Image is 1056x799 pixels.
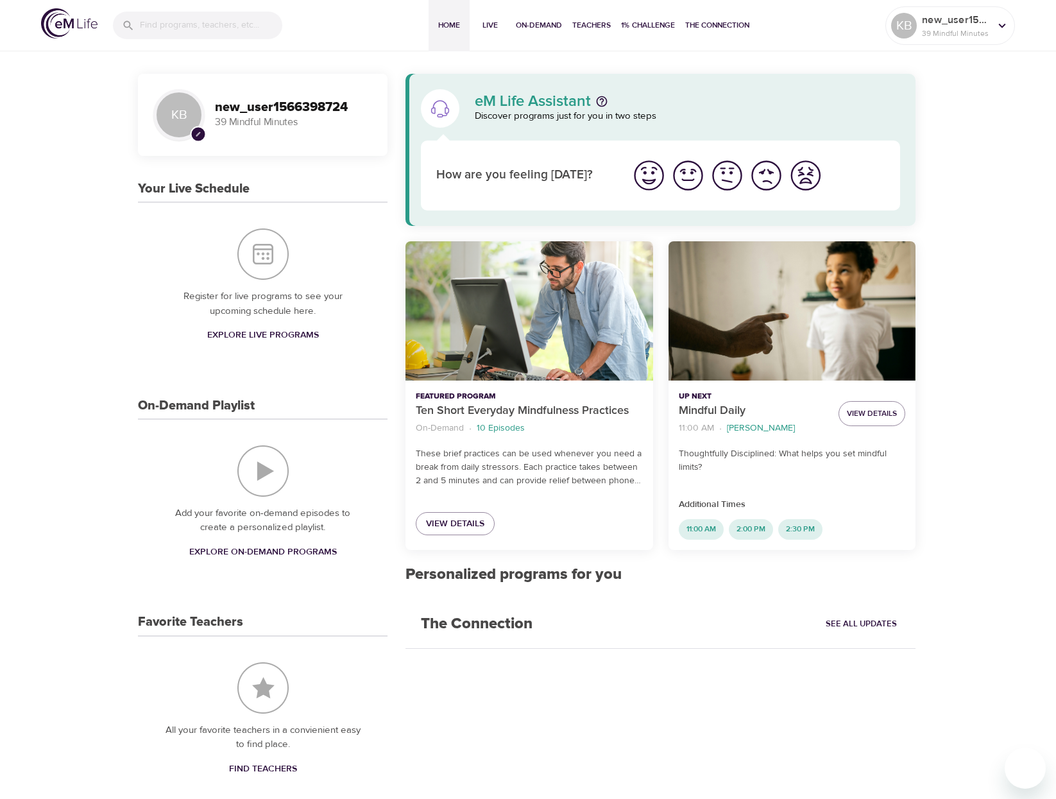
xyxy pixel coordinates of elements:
span: The Connection [685,19,749,32]
input: Find programs, teachers, etc... [140,12,282,39]
p: 39 Mindful Minutes [922,28,990,39]
button: I'm feeling ok [708,156,747,195]
h3: new_user1566398724 [215,100,372,115]
a: Explore Live Programs [202,323,324,347]
img: Favorite Teachers [237,662,289,714]
p: Discover programs just for you in two steps [475,109,900,124]
p: Register for live programs to see your upcoming schedule here. [164,289,362,318]
img: bad [749,158,784,193]
span: On-Demand [516,19,562,32]
button: I'm feeling good [669,156,708,195]
span: See All Updates [826,617,897,631]
button: I'm feeling great [629,156,669,195]
p: 39 Mindful Minutes [215,115,372,130]
h3: On-Demand Playlist [138,399,255,413]
span: Teachers [572,19,611,32]
span: View Details [847,407,897,420]
span: 2:00 PM [729,524,773,535]
p: These brief practices can be used whenever you need a break from daily stressors. Each practice t... [416,447,642,488]
button: Mindful Daily [669,241,915,381]
a: Explore On-Demand Programs [184,540,342,564]
h3: Favorite Teachers [138,615,243,630]
h3: Your Live Schedule [138,182,250,196]
iframe: Button to launch messaging window [1005,748,1046,789]
span: Home [434,19,464,32]
p: All your favorite teachers in a convienient easy to find place. [164,723,362,752]
button: Ten Short Everyday Mindfulness Practices [405,241,652,381]
p: Add your favorite on-demand episodes to create a personalized playlist. [164,506,362,535]
button: I'm feeling worst [786,156,825,195]
span: View Details [426,516,484,532]
p: new_user1566398724 [922,12,990,28]
div: 2:30 PM [778,519,822,540]
img: ok [710,158,745,193]
p: Mindful Daily [679,402,828,420]
span: Find Teachers [229,761,297,777]
img: good [670,158,706,193]
span: 2:30 PM [778,524,822,535]
p: Featured Program [416,391,642,402]
span: 11:00 AM [679,524,724,535]
a: See All Updates [822,614,900,634]
li: · [469,420,472,437]
img: logo [41,8,98,39]
img: On-Demand Playlist [237,445,289,497]
a: View Details [416,512,495,536]
p: Additional Times [679,498,905,511]
div: KB [891,13,917,39]
p: Up Next [679,391,828,402]
img: great [631,158,667,193]
nav: breadcrumb [416,420,642,437]
li: · [719,420,722,437]
p: 11:00 AM [679,422,714,435]
p: On-Demand [416,422,464,435]
p: Ten Short Everyday Mindfulness Practices [416,402,642,420]
button: View Details [839,401,905,426]
h2: The Connection [405,599,548,649]
span: Live [475,19,506,32]
div: 11:00 AM [679,519,724,540]
h2: Personalized programs for you [405,565,915,584]
p: Thoughtfully Disciplined: What helps you set mindful limits? [679,447,905,474]
div: KB [153,89,205,141]
div: 2:00 PM [729,519,773,540]
img: Your Live Schedule [237,228,289,280]
a: Find Teachers [224,757,302,781]
p: 10 Episodes [477,422,525,435]
span: 1% Challenge [621,19,675,32]
p: [PERSON_NAME] [727,422,795,435]
p: eM Life Assistant [475,94,591,109]
nav: breadcrumb [679,420,828,437]
button: I'm feeling bad [747,156,786,195]
span: Explore On-Demand Programs [189,544,337,560]
img: eM Life Assistant [430,98,450,119]
p: How are you feeling [DATE]? [436,166,614,185]
span: Explore Live Programs [207,327,319,343]
img: worst [788,158,823,193]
